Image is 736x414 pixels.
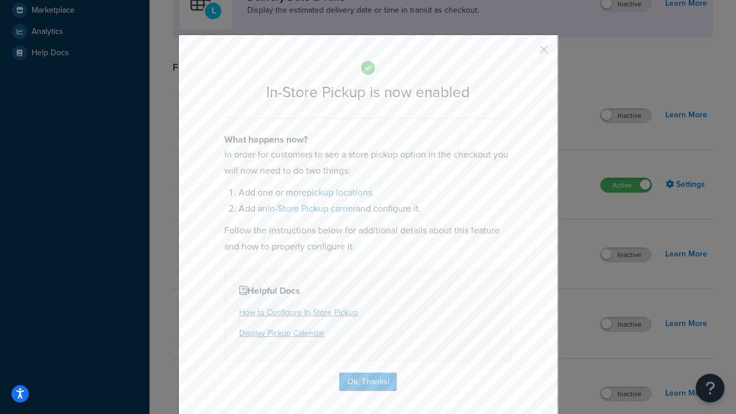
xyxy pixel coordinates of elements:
[224,223,512,255] p: Follow the instructions below for additional details about this feature and how to properly confi...
[239,201,512,217] li: Add an and configure it.
[267,202,356,215] a: In-Store Pickup carrier
[224,84,512,101] h2: In-Store Pickup is now enabled
[224,133,512,147] h4: What happens now?
[239,327,325,339] a: Display Pickup Calendar
[239,284,497,298] h4: Helpful Docs
[239,306,358,319] a: How to Configure In-Store Pickup
[339,373,397,391] button: Ok, Thanks!
[239,185,512,201] li: Add one or more .
[224,147,512,179] p: In order for customers to see a store pickup option in the checkout you will now need to do two t...
[306,186,372,199] a: pickup locations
